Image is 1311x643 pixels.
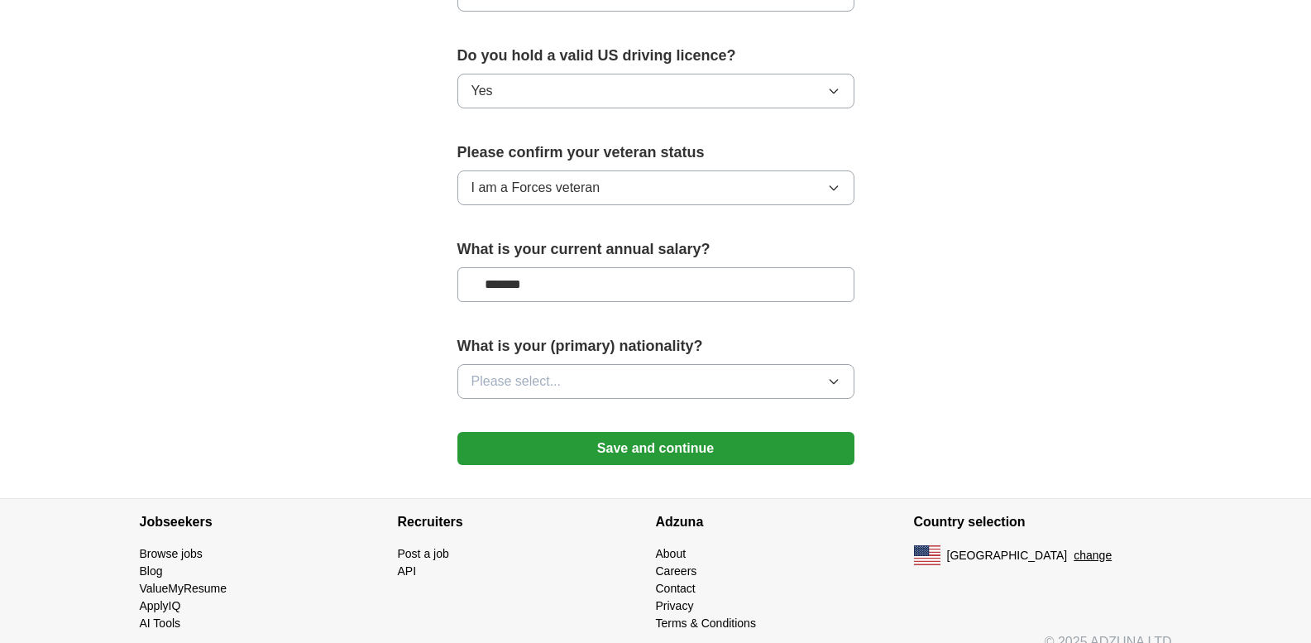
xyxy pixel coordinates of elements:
[471,178,600,198] span: I am a Forces veteran
[471,81,493,101] span: Yes
[140,582,227,595] a: ValueMyResume
[457,364,854,399] button: Please select...
[457,170,854,205] button: I am a Forces veteran
[398,547,449,560] a: Post a job
[656,547,687,560] a: About
[457,432,854,465] button: Save and continue
[140,617,181,630] a: AI Tools
[398,564,417,578] a: API
[140,564,163,578] a: Blog
[656,599,694,612] a: Privacy
[914,499,1172,545] h4: Country selection
[471,372,562,391] span: Please select...
[457,45,854,67] label: Do you hold a valid US driving licence?
[656,617,756,630] a: Terms & Conditions
[457,238,854,261] label: What is your current annual salary?
[656,564,697,578] a: Careers
[656,582,696,595] a: Contact
[1074,547,1112,564] button: change
[914,545,940,565] img: US flag
[140,599,181,612] a: ApplyIQ
[140,547,203,560] a: Browse jobs
[457,142,854,164] label: Please confirm your veteran status
[457,335,854,357] label: What is your (primary) nationality?
[457,74,854,108] button: Yes
[947,547,1068,564] span: [GEOGRAPHIC_DATA]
